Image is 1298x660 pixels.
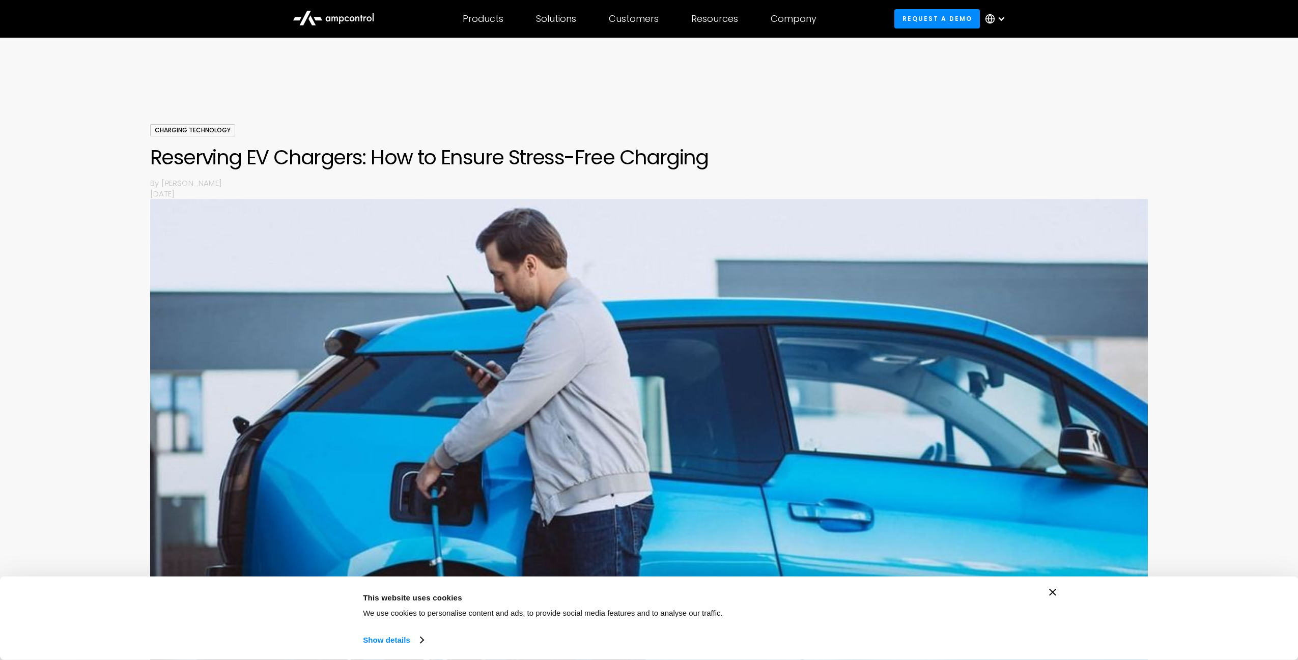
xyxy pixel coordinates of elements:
h1: Reserving EV Chargers: How to Ensure Stress-Free Charging [150,145,1148,169]
div: Products [463,13,503,24]
div: Customers [609,13,659,24]
div: Company [771,13,816,24]
p: [PERSON_NAME] [161,178,1148,188]
div: Resources [691,13,738,24]
p: [DATE] [150,188,1148,199]
p: By [150,178,161,188]
a: Show details [363,633,423,648]
button: Close banner [1049,589,1056,596]
span: We use cookies to personalise content and ads, to provide social media features and to analyse ou... [363,609,723,617]
a: Request a demo [894,9,980,28]
button: Okay [885,589,1030,618]
div: This website uses cookies [363,591,862,604]
div: Charging Technology [150,124,235,136]
div: Solutions [536,13,576,24]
